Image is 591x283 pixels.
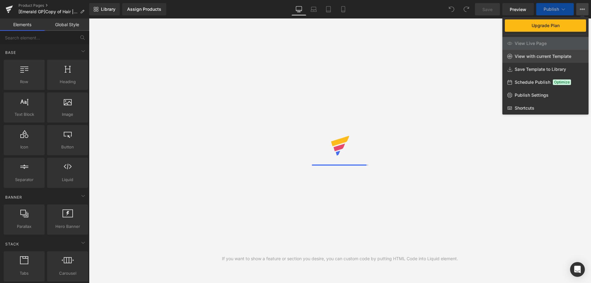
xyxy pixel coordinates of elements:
[275,19,298,25] span: ❯ About Us
[460,3,472,15] button: Redo
[291,3,306,15] a: Desktop
[515,92,549,98] span: Publish Settings
[570,262,585,277] div: Open Intercom Messenger
[515,79,550,85] span: Schedule Publish
[306,3,321,15] a: Laptop
[191,15,237,28] a: ❯ Track Your Order
[222,3,280,8] span: | WISHES COME TRUE HERE |
[195,19,233,25] span: ❯ Track Your Order
[321,3,336,15] a: Tablet
[89,3,120,15] a: New Library
[576,3,589,15] button: Upgrade PlanView Live PageView with current TemplateSave Template to LibrarySchedule PublishOptim...
[502,3,534,15] a: Preview
[6,270,43,277] span: Tabs
[515,41,547,46] span: View Live Page
[553,79,571,85] span: Optimize
[6,144,43,150] span: Icon
[510,6,526,13] span: Preview
[271,15,302,28] a: ❯ About Us
[544,7,559,12] span: Publish
[18,3,89,8] a: Product Pages
[240,19,267,25] span: ❯ Contact Us
[49,176,86,183] span: Liquid
[532,23,560,28] span: Upgrade Plan
[445,3,458,15] button: Undo
[6,223,43,230] span: Parallax
[515,67,566,72] span: Save Template to Library
[336,3,351,15] a: Mobile
[6,79,43,85] span: Row
[5,50,17,55] span: Base
[515,54,571,59] span: View with current Template
[482,6,492,13] span: Save
[6,176,43,183] span: Separator
[127,7,161,12] div: Assign Products
[237,15,271,28] a: ❯ Contact Us
[5,241,20,247] span: Stack
[222,255,458,262] div: If you want to show a feature or section you desire, you can custom code by putting HTML Code int...
[171,19,188,25] span: ❯ Home
[515,105,534,111] span: Shortcuts
[49,270,86,277] span: Carousel
[5,194,23,200] span: Banner
[18,9,78,14] span: [Emerald GP]Copy of Hair || [DATE] ||
[536,3,574,15] button: Publish
[397,15,411,29] summary: Search
[101,6,115,12] span: Library
[49,111,86,118] span: Image
[49,223,86,230] span: Hero Banner
[45,18,89,31] a: Global Style
[167,15,191,28] a: ❯ Home
[82,14,159,30] img: Leading Wish
[49,79,86,85] span: Heading
[6,111,43,118] span: Text Block
[49,144,86,150] span: Button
